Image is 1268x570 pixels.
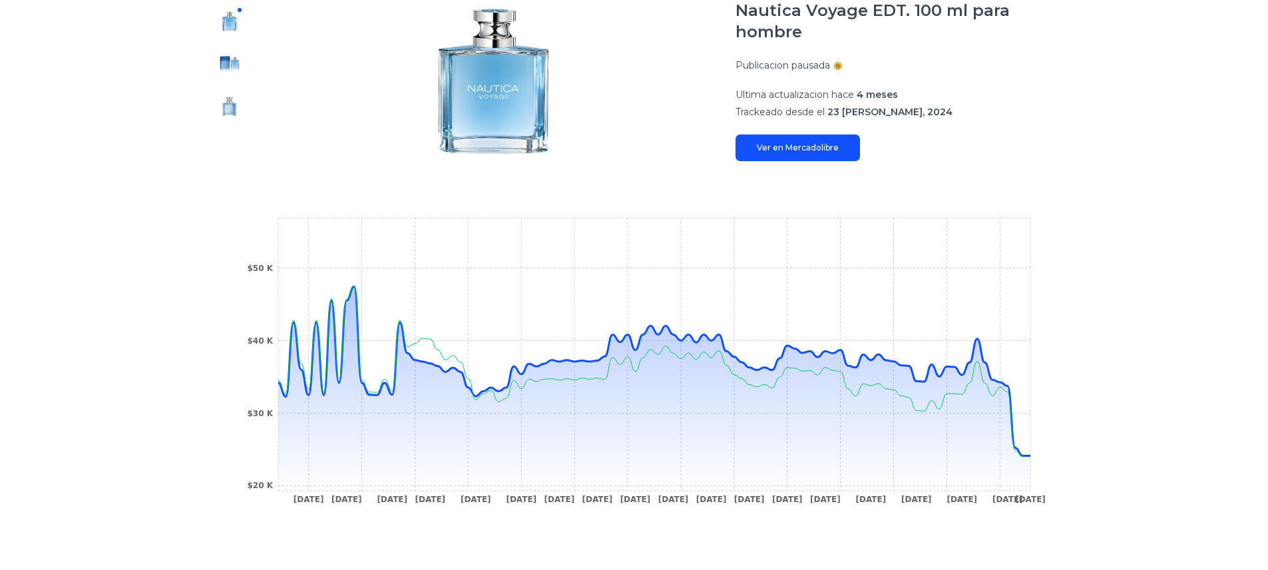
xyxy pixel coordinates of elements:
span: 4 meses [857,89,898,101]
span: Ultima actualizacion hace [736,89,854,101]
a: Ver en Mercadolibre [736,135,860,161]
tspan: [DATE] [901,495,931,504]
img: Nautica Voyage EDT. 100 ml para hombre [219,96,240,117]
tspan: [DATE] [855,495,886,504]
tspan: [DATE] [696,495,726,504]
tspan: $30 K [247,409,273,418]
tspan: [DATE] [1015,495,1046,504]
tspan: [DATE] [582,495,612,504]
tspan: [DATE] [506,495,536,504]
tspan: $50 K [247,264,273,273]
tspan: [DATE] [544,495,574,504]
span: 23 [PERSON_NAME], 2024 [827,106,952,118]
tspan: [DATE] [415,495,445,504]
tspan: [DATE] [992,495,1022,504]
tspan: [DATE] [947,495,977,504]
tspan: [DATE] [377,495,407,504]
tspan: [DATE] [658,495,688,504]
tspan: [DATE] [771,495,802,504]
tspan: [DATE] [331,495,361,504]
span: Trackeado desde el [736,106,825,118]
tspan: [DATE] [293,495,323,504]
tspan: [DATE] [460,495,491,504]
tspan: [DATE] [620,495,650,504]
img: Nautica Voyage EDT. 100 ml para hombre [219,11,240,32]
tspan: [DATE] [734,495,764,504]
p: Publicacion pausada [736,59,830,72]
tspan: $20 K [247,481,273,490]
tspan: [DATE] [809,495,840,504]
img: Nautica Voyage EDT. 100 ml para hombre [219,53,240,75]
tspan: $40 K [247,336,273,346]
